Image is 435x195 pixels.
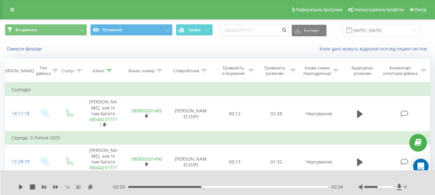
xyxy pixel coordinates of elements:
a: 380442377777 [89,164,117,176]
div: Статус [61,68,74,74]
div: 12:28:19 [12,155,25,168]
div: [PERSON_NAME] [1,68,34,74]
div: Тип дзвінка [36,65,51,76]
span: Вихід [415,7,426,12]
button: Основний [90,24,172,36]
div: Назва схеми переадресації [303,65,331,76]
div: Клієнт [92,68,105,74]
div: Аудіозапис розмови [346,65,379,76]
button: Всі дзвінки [5,24,87,36]
td: [PERSON_NAME], але їх там багато [81,144,125,180]
div: Тривалість очікування [220,65,247,76]
button: Графік [176,24,213,36]
span: Налаштування профілю [354,7,404,12]
td: Чергування [297,144,340,180]
span: 00:34 [331,184,343,190]
span: Графік [188,28,201,32]
td: 02:28 [256,96,297,131]
a: 380800201490 [131,156,162,162]
span: Всі дзвінки [15,27,37,32]
div: 14:11:18 [12,107,25,120]
div: Бізнес номер [128,68,155,74]
td: 00:12 [214,96,256,131]
td: [PERSON_NAME], але їх там багато [81,96,125,131]
a: 380442377777 [89,116,117,128]
a: Коли дані можуть відрізнятися вiд інших систем [319,46,430,52]
td: 00:13 [214,144,256,180]
div: Open Intercom Messenger [413,159,429,174]
span: Реферальна програма [296,7,343,12]
div: Accessibility label [201,186,204,188]
div: Accessibility label [377,186,380,188]
td: [PERSON_NAME] (SIP) [168,144,214,180]
span: - 00:58 [112,184,128,190]
button: Скинути фільтри [5,46,45,52]
a: 380800201485 [131,108,162,114]
div: Співробітник [173,68,200,74]
td: [PERSON_NAME] (SIP) [168,96,214,131]
div: Тривалість розмови [261,65,288,76]
span: 1 x [65,184,70,190]
div: Коментар/категорія дзвінка [382,65,419,76]
td: 01:32 [256,144,297,180]
td: Сьогодні [5,83,430,96]
button: Експорт [292,25,326,36]
td: Середа, 9 Липня 2025 [5,131,430,144]
input: Пошук за номером [220,25,288,36]
td: Чергування [297,96,340,131]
